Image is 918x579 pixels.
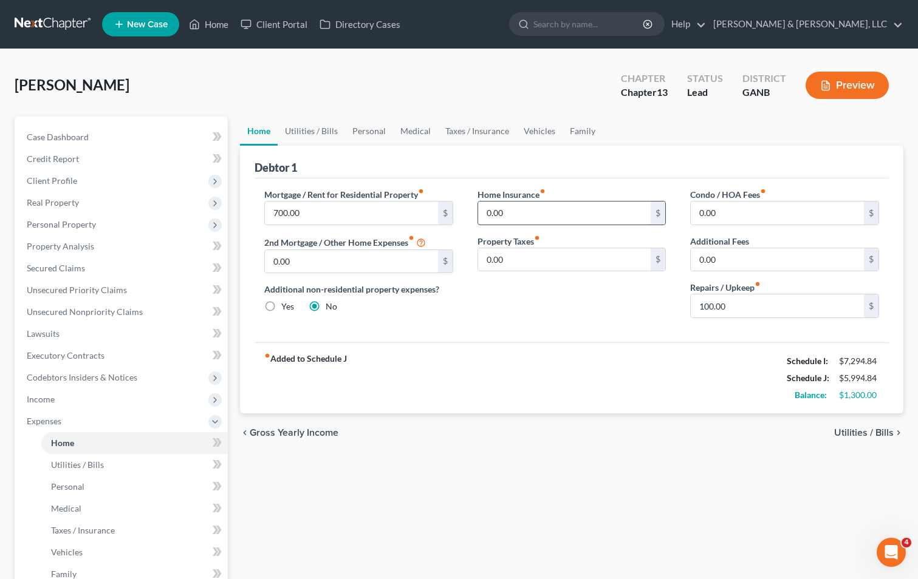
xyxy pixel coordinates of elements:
label: 2nd Mortgage / Other Home Expenses [264,235,426,249]
div: Debtor 1 [255,160,297,175]
i: chevron_right [894,428,903,438]
label: Yes [281,300,294,313]
span: 4 [902,538,911,547]
div: $ [438,250,453,273]
span: Family [51,569,77,579]
input: -- [691,201,864,225]
div: $ [651,201,665,225]
span: Income [27,394,55,404]
button: Preview [806,72,889,99]
span: Vehicles [51,547,83,557]
a: Lawsuits [17,323,228,345]
span: Personal [51,481,84,492]
a: Case Dashboard [17,126,228,148]
button: Utilities / Bills chevron_right [834,428,903,438]
a: Vehicles [41,541,228,563]
span: Medical [51,503,81,513]
span: Executory Contracts [27,350,104,361]
div: Chapter [621,86,668,100]
a: Taxes / Insurance [41,520,228,541]
a: [PERSON_NAME] & [PERSON_NAME], LLC [707,13,903,35]
div: $7,294.84 [839,355,879,367]
a: Property Analysis [17,235,228,257]
a: Home [41,432,228,454]
label: Property Taxes [478,235,540,248]
span: [PERSON_NAME] [15,76,129,93]
span: Unsecured Nonpriority Claims [27,306,143,317]
span: 13 [657,86,668,98]
span: Taxes / Insurance [51,525,115,535]
strong: Balance: [795,390,827,400]
strong: Schedule I: [787,356,828,366]
span: Property Analysis [27,241,94,251]
a: Home [183,13,235,35]
label: No [326,300,337,313]
label: Repairs / Upkeep [690,281,761,294]
a: Credit Report [17,148,228,170]
span: Utilities / Bills [51,459,104,470]
a: Personal [345,117,393,146]
input: Search by name... [533,13,645,35]
span: Real Property [27,197,79,208]
label: Condo / HOA Fees [690,188,766,201]
span: Gross Yearly Income [250,428,338,438]
a: Family [563,117,603,146]
a: Help [665,13,706,35]
a: Utilities / Bills [278,117,345,146]
input: -- [265,250,438,273]
a: Client Portal [235,13,313,35]
a: Personal [41,476,228,498]
i: fiber_manual_record [755,281,761,287]
i: fiber_manual_record [418,188,424,194]
div: $ [864,248,879,271]
div: $5,994.84 [839,372,879,384]
input: -- [478,201,651,225]
span: Lawsuits [27,328,60,339]
div: $ [438,201,453,225]
i: fiber_manual_record [539,188,546,194]
div: GANB [742,86,786,100]
a: Unsecured Priority Claims [17,279,228,301]
strong: Schedule J: [787,373,829,383]
i: fiber_manual_record [760,188,766,194]
div: $1,300.00 [839,389,879,401]
input: -- [478,248,651,271]
i: fiber_manual_record [408,235,414,241]
input: -- [265,201,438,225]
span: Unsecured Priority Claims [27,285,127,295]
div: Chapter [621,72,668,86]
div: $ [651,248,665,271]
span: Expenses [27,416,61,426]
a: Executory Contracts [17,345,228,367]
a: Secured Claims [17,257,228,279]
a: Utilities / Bills [41,454,228,476]
a: Vehicles [516,117,563,146]
i: chevron_left [240,428,250,438]
span: Codebtors Insiders & Notices [27,372,137,382]
a: Home [240,117,278,146]
label: Mortgage / Rent for Residential Property [264,188,424,201]
div: $ [864,201,879,225]
a: Medical [393,117,438,146]
span: Home [51,438,74,448]
input: -- [691,248,864,271]
label: Additional non-residential property expenses? [264,283,453,296]
div: District [742,72,786,86]
button: chevron_left Gross Yearly Income [240,428,338,438]
strong: Added to Schedule J [264,353,347,404]
span: Case Dashboard [27,132,89,142]
iframe: Intercom live chat [877,538,906,567]
i: fiber_manual_record [264,353,270,359]
input: -- [691,294,864,317]
span: Utilities / Bills [834,428,894,438]
label: Home Insurance [478,188,546,201]
div: $ [864,294,879,317]
i: fiber_manual_record [534,235,540,241]
a: Unsecured Nonpriority Claims [17,301,228,323]
a: Taxes / Insurance [438,117,516,146]
div: Lead [687,86,723,100]
a: Medical [41,498,228,520]
a: Directory Cases [313,13,406,35]
span: Credit Report [27,154,79,164]
span: Secured Claims [27,263,85,273]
